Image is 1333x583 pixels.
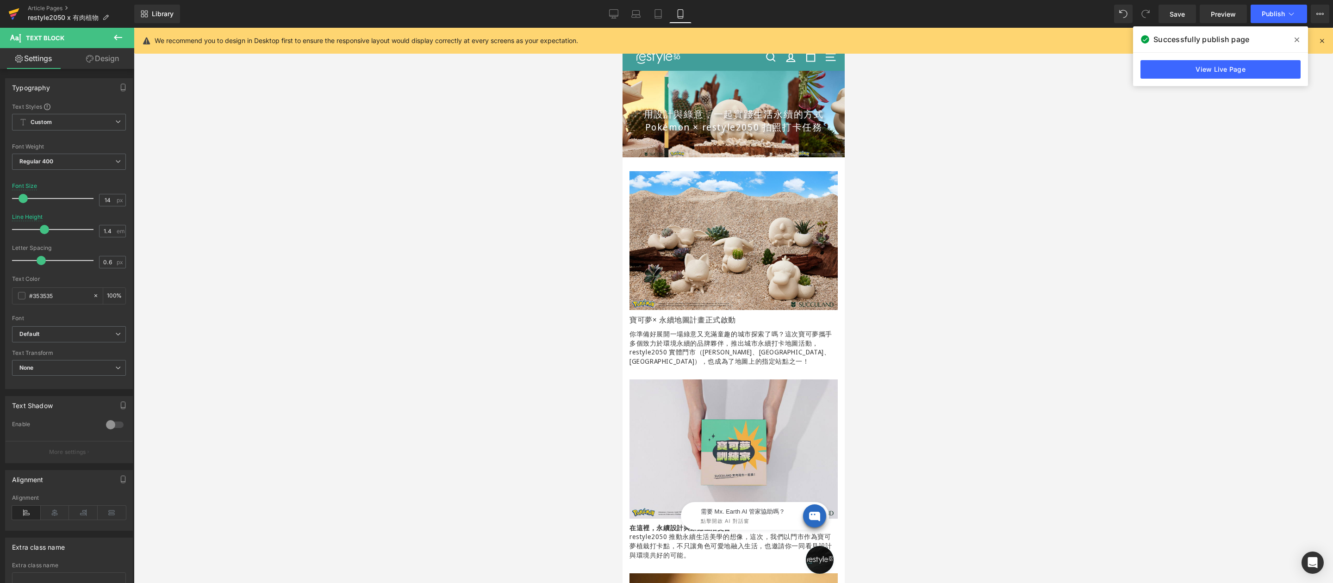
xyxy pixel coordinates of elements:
span: Library [152,10,174,18]
p: We recommend you to design in Desktop first to ensure the responsive layout would display correct... [155,36,578,46]
h1: 寶可夢× 永續地圖計畫正式啟動 [7,287,215,297]
b: Regular 400 [19,158,54,165]
a: 打開聊天 [183,518,211,546]
i: Default [19,330,39,338]
div: Extra class name [12,562,126,569]
span: Save [1170,9,1185,19]
a: Desktop [603,5,625,23]
p: 你準備好展開一場綠意又充滿童趣的城市探索了嗎？ [7,302,215,338]
div: Text Shadow [12,397,53,409]
div: Line Height [12,214,43,220]
b: Custom [31,118,52,126]
a: New Library [134,5,180,23]
div: Font [12,315,126,322]
p: restyle2050 推動永續生活美學的想像，這次，我們以門市作為寶可夢植栽打卡點，不只讓角色可愛地融入生活，也邀請你一同看見設計與環境共好的可能。 [7,504,215,532]
strong: 在這裡，永續設計與療癒生活交會 [7,496,108,504]
p: More settings [49,448,86,456]
a: Mobile [669,5,691,23]
div: Enable [12,421,97,430]
span: px [117,259,125,265]
a: 購物車 [177,16,199,43]
div: Text Transform [12,350,126,356]
a: 不知道如何下手嗎？看看主題選物，挑到適合你的好物！ [31,3,189,12]
span: 這次寶可夢攜手多個致力於環境永續的品牌夥伴，推出城市永續打卡地圖活動，restyle2050 實體門市（[PERSON_NAME]、[GEOGRAPHIC_DATA]、[GEOGRAPHIC_D... [7,302,210,338]
div: Typography [12,79,50,92]
span: Preview [1211,9,1236,19]
div: Open Intercom Messenger [1302,552,1324,574]
h1: Pokémon × restyle2050 拍照打卡任務 [9,93,213,106]
a: Laptop [625,5,647,23]
button: More settings [6,441,132,463]
a: Article Pages [28,5,134,12]
a: Design [69,48,136,69]
div: Extra class name [12,538,65,551]
iframe: Tiledesk Widget [28,463,213,509]
a: View Live Page [1140,60,1301,79]
div: Text Styles [12,103,126,110]
span: px [117,197,125,203]
div: Alignment [12,471,44,484]
div: % [103,288,125,304]
button: Publish [1251,5,1307,23]
a: Tablet [647,5,669,23]
span: em [117,228,125,234]
span: Publish [1262,10,1285,18]
div: Font Size [12,183,37,189]
b: None [19,364,34,371]
button: Redo [1136,5,1155,23]
button: More [1311,5,1329,23]
span: Text Block [26,34,64,42]
div: Text Color [12,276,126,282]
div: Font Weight [12,143,126,150]
button: Undo [1114,5,1133,23]
div: Alignment [12,495,126,501]
span: Successfully publish page [1153,34,1249,45]
a: Preview [1200,5,1247,23]
h1: 用設計與綠意，一起實踐生活永續的方式 [9,80,213,93]
span: restyle2050 x 有肉植物 [28,14,99,21]
div: Letter Spacing [12,245,126,251]
img: restyle2050 [8,20,63,38]
input: Color [29,291,88,301]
